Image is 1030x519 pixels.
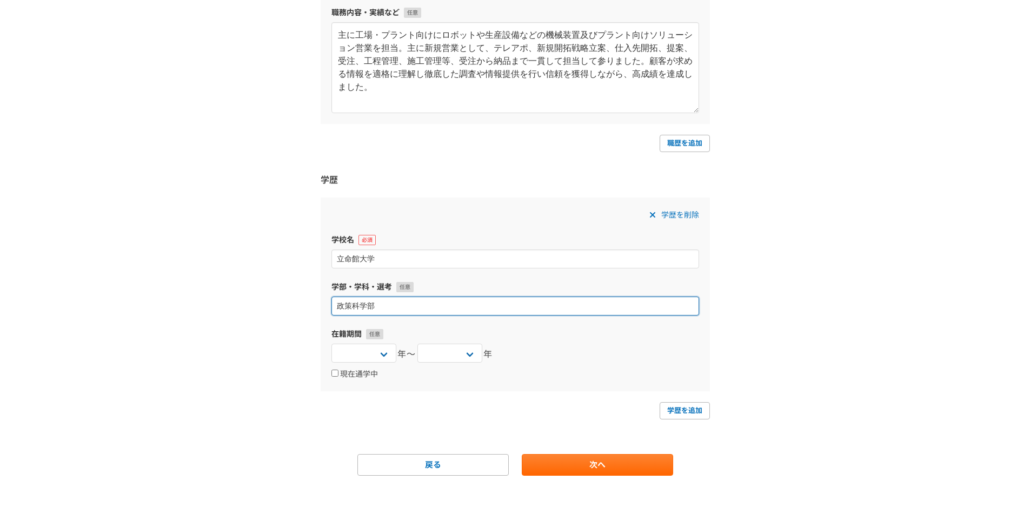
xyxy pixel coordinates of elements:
h3: 学歴 [321,174,710,187]
a: 職歴を追加 [660,135,710,152]
span: 学歴を削除 [661,208,699,221]
label: 現在通学中 [331,370,378,379]
a: 戻る [357,454,509,476]
input: 現在通学中 [331,370,338,377]
a: 学歴を追加 [660,402,710,419]
span: 年〜 [397,348,416,361]
label: 在籍期間 [331,329,699,340]
label: 職務内容・実績など [331,7,699,18]
span: 年 [483,348,493,361]
input: 学部・学科・専攻 [331,297,699,316]
label: 学部・学科・選考 [331,281,699,293]
label: 学校名 [331,234,699,246]
input: 学校名 [331,249,699,268]
a: 次へ [522,454,673,476]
